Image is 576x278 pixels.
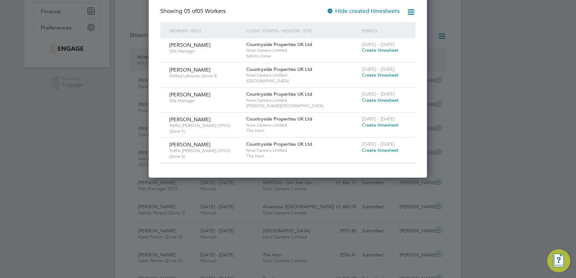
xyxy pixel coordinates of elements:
span: [GEOGRAPHIC_DATA] [246,78,358,84]
span: Sphinx Drive [246,53,358,59]
span: [PERSON_NAME] [169,67,211,73]
span: [PERSON_NAME] [169,42,211,48]
span: Skilled Labourer (Zone 5) [169,73,241,79]
span: 05 of [184,8,197,15]
span: The Hem [246,128,358,133]
span: [PERSON_NAME] [169,116,211,123]
label: Hide created timesheets [327,8,400,15]
span: Countryside Properties UK Ltd [246,116,312,122]
span: Create timesheet [362,97,399,103]
div: Worker / Role [167,22,244,39]
span: Countryside Properties UK Ltd [246,66,312,72]
span: [PERSON_NAME] [169,141,211,148]
span: Now Careers Limited [246,72,358,78]
span: Create timesheet [362,72,399,78]
span: Now Careers Limited [246,47,358,53]
span: [PERSON_NAME][GEOGRAPHIC_DATA] [246,103,358,109]
div: Client Config / Vendor / Site [244,22,360,39]
button: Engage Resource Center [547,249,570,272]
span: Site Manager [169,48,241,54]
span: [DATE] - [DATE] [362,91,395,97]
span: [PERSON_NAME] [169,91,211,98]
span: Countryside Properties UK Ltd [246,91,312,97]
span: Countryside Properties UK Ltd [246,41,312,47]
span: 05 Workers [184,8,226,15]
span: [DATE] - [DATE] [362,141,395,147]
span: Countryside Properties UK Ltd [246,141,312,147]
span: Traffic [PERSON_NAME] (CPCS) (Zone 5) [169,123,241,134]
span: Site Manager [169,98,241,104]
span: Create timesheet [362,122,399,128]
span: Create timesheet [362,47,399,53]
div: Period [360,22,408,39]
span: [DATE] - [DATE] [362,116,395,122]
span: Now Careers Limited [246,122,358,128]
span: Now Careers Limited [246,97,358,103]
span: [DATE] - [DATE] [362,66,395,72]
span: Traffic [PERSON_NAME] (CPCS) (Zone 5) [169,148,241,159]
span: [DATE] - [DATE] [362,41,395,47]
span: Now Careers Limited [246,147,358,153]
span: The Hem [246,153,358,159]
span: Create timesheet [362,147,399,153]
div: Showing [160,8,227,15]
